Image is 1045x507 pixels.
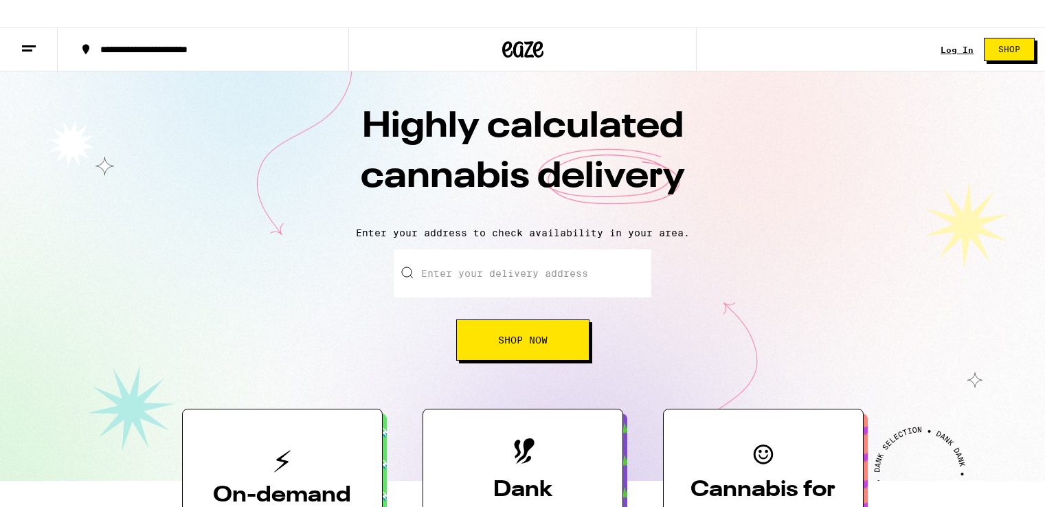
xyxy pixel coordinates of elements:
[394,249,651,297] input: Enter your delivery address
[998,45,1020,54] span: Shop
[14,227,1031,238] p: Enter your address to check availability in your area.
[984,38,1035,61] button: Shop
[282,102,763,216] h1: Highly calculated cannabis delivery
[498,335,548,345] span: Shop Now
[456,319,589,361] button: Shop Now
[941,45,974,54] div: Log In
